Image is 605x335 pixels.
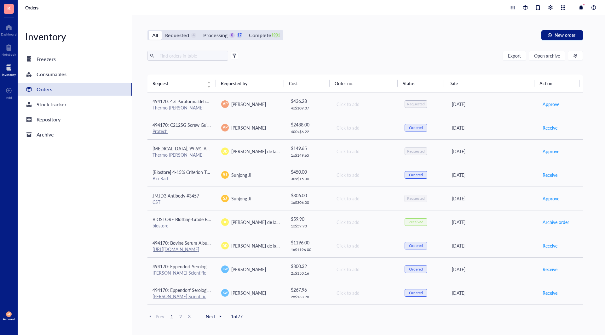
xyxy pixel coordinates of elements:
[153,152,204,158] a: Thermo [PERSON_NAME]
[291,224,326,229] div: 1 x $ 59.90
[153,105,211,110] div: Thermo [PERSON_NAME]
[231,219,312,225] span: [PERSON_NAME] de la [PERSON_NAME]
[291,168,326,175] div: $ 450.00
[153,216,250,222] span: BIOSTORE Blotting-Grade Blocker nonfat dry milk
[542,99,560,109] button: Approve
[25,5,40,10] a: Orders
[157,51,226,60] input: Find orders in table
[452,171,532,178] div: [DATE]
[231,290,266,296] span: [PERSON_NAME]
[291,129,326,134] div: 400 x $ 6.22
[153,176,211,181] div: Bio-Rad
[331,187,400,210] td: Click to add
[337,219,395,226] div: Click to add
[331,234,400,257] td: Click to add
[2,42,16,56] a: Notebook
[409,125,423,130] div: Ordered
[543,219,569,226] span: Archive order
[37,130,54,139] div: Archive
[407,196,425,201] div: Requested
[337,101,395,108] div: Click to add
[443,75,534,92] th: Date
[331,281,400,304] td: Click to add
[231,148,312,154] span: [PERSON_NAME] de la [PERSON_NAME]
[542,193,560,204] button: Approve
[153,128,168,134] a: Protech
[291,176,326,181] div: 30 x $ 15.00
[186,314,193,319] span: 3
[543,171,557,178] span: Receive
[223,101,228,107] span: AP
[231,195,251,202] span: Sunjong Ji
[229,33,235,38] div: 0
[168,314,176,319] span: 1
[216,75,284,92] th: Requested by
[331,210,400,234] td: Click to add
[222,291,228,295] span: KW
[284,75,329,92] th: Cost
[337,242,395,249] div: Click to add
[18,30,132,43] div: Inventory
[153,223,211,228] div: biostore
[452,101,532,108] div: [DATE]
[153,270,206,276] a: [PERSON_NAME] Scientific
[165,31,189,40] div: Requested
[543,289,557,296] span: Receive
[291,286,326,293] div: $ 267.96
[18,68,132,81] a: Consumables
[543,266,557,273] span: Receive
[153,199,211,205] div: CST
[18,128,132,141] a: Archive
[18,83,132,96] a: Orders
[331,257,400,281] td: Click to add
[291,192,326,199] div: $ 306.00
[291,271,326,276] div: 2 x $ 150.16
[291,215,326,222] div: $ 59.90
[452,289,532,296] div: [DATE]
[291,145,326,152] div: $ 149.65
[542,288,558,298] button: Receive
[542,146,560,156] button: Approve
[337,289,395,296] div: Click to add
[237,33,242,38] div: 17
[337,124,395,131] div: Click to add
[153,287,468,293] span: 494170: Eppendorf Serological Pipets, sterile, free of detectable pyrogens, DNA, RNase and DNase....
[409,267,423,272] div: Ordered
[153,145,306,152] span: [MEDICAL_DATA], 99.6%, ACS reagent, meets the requirements of Reag.Ph.Eur.
[542,217,569,227] button: Archive order
[337,171,395,178] div: Click to add
[231,125,266,131] span: [PERSON_NAME]
[331,92,400,116] td: Click to add
[153,246,199,252] a: [URL][DOMAIN_NAME]
[191,33,196,38] div: 4
[231,266,266,272] span: [PERSON_NAME]
[452,148,532,155] div: [DATE]
[37,55,56,64] div: Freezers
[153,80,203,87] span: Request
[407,102,425,107] div: Requested
[543,101,559,108] span: Approve
[452,219,532,226] div: [DATE]
[222,243,228,248] span: DD
[153,240,215,246] span: 494170: Bovine Serum Albumin
[337,148,395,155] div: Click to add
[223,196,227,201] span: SJ
[291,239,326,246] div: $ 1196.00
[37,70,66,79] div: Consumables
[223,125,228,131] span: AP
[331,139,400,163] td: Click to add
[529,51,565,61] button: Open archive
[543,124,557,131] span: Receive
[2,53,16,56] div: Notebook
[223,172,227,178] span: SJ
[231,172,251,178] span: Sunjong Ji
[273,33,279,38] div: 1901
[37,100,66,109] div: Stock tracker
[408,220,423,225] div: Received
[1,22,17,36] a: Dashboard
[291,200,326,205] div: 1 x $ 306.00
[542,170,558,180] button: Receive
[291,106,326,111] div: 4 x $ 109.07
[541,30,583,40] button: New order
[542,123,558,133] button: Receive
